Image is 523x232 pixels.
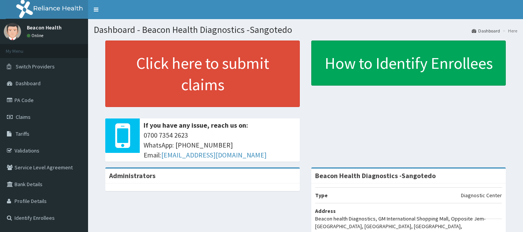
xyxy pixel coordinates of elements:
[16,114,31,120] span: Claims
[311,41,506,86] a: How to Identify Enrollees
[315,192,328,199] b: Type
[315,208,336,214] b: Address
[105,41,300,107] a: Click here to submit claims
[461,191,502,199] p: Diagnostic Center
[109,171,155,180] b: Administrators
[501,28,517,34] li: Here
[16,130,29,137] span: Tariffs
[161,151,266,159] a: [EMAIL_ADDRESS][DOMAIN_NAME]
[144,130,296,160] span: 0700 7354 2623 WhatsApp: [PHONE_NUMBER] Email:
[16,80,41,87] span: Dashboard
[472,28,500,34] a: Dashboard
[4,23,21,40] img: User Image
[315,171,436,180] strong: Beacon Health Diagnostics -Sangotedo
[27,33,45,38] a: Online
[144,121,248,130] b: If you have any issue, reach us on:
[94,25,517,35] h1: Dashboard - Beacon Health Diagnostics -Sangotedo
[16,63,55,70] span: Switch Providers
[27,25,62,30] p: Beacon Health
